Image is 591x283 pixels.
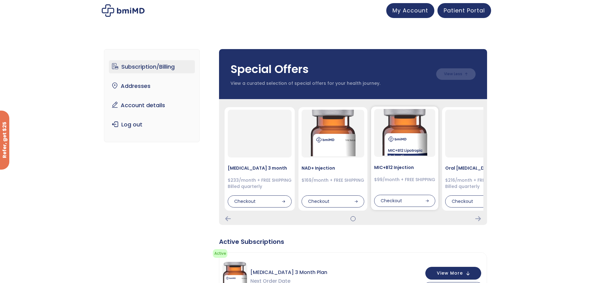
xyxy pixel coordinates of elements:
[444,7,485,14] span: Patient Portal
[102,4,145,17] img: My account
[219,237,487,246] div: Active Subscriptions
[104,49,200,142] nav: Account pages
[250,268,327,277] span: [MEDICAL_DATA] 3 Month Plan
[228,177,292,189] div: $233/month + FREE SHIPPING Billed quarterly
[437,271,463,275] span: View More
[228,165,292,171] h4: [MEDICAL_DATA] 3 month
[310,110,356,156] img: NAD Injection
[374,177,435,183] div: $99/month + FREE SHIPPING
[374,164,435,171] h4: MIC+B12 Injection
[109,118,195,131] a: Log out
[231,62,430,77] h3: Special Offers
[437,3,491,18] a: Patient Portal
[302,177,364,184] div: $169/month + FREE SHIPPING
[290,253,301,260] a: here
[225,216,231,221] div: Previous Card
[386,3,434,18] a: My Account
[302,195,364,208] div: Checkout
[475,216,481,221] div: Next Card
[231,80,430,87] p: View a curated selection of special offers for your health journey.
[213,249,227,258] span: Active
[302,165,364,171] h4: NAD+ Injection
[392,7,428,14] span: My Account
[109,99,195,112] a: Account details
[374,195,435,207] div: Checkout
[228,195,292,208] div: Checkout
[109,80,195,93] a: Addresses
[425,267,481,280] button: View More
[109,60,195,73] a: Subscription/Billing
